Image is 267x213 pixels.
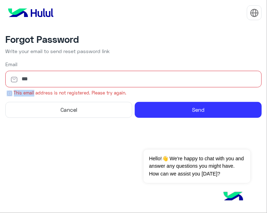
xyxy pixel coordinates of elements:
span: Hello!👋 We're happy to chat with you and answer any questions you might have. How can we assist y... [144,150,250,183]
small: This email address is not registered. Please try again. [5,90,262,97]
img: logo [5,6,56,20]
img: error [7,91,12,96]
h2: Forgot Password [5,34,262,45]
label: Email [5,61,17,68]
img: email [5,76,23,83]
img: tab [250,8,259,17]
p: Write your email to send reset password link [5,47,262,55]
img: hulul-logo.png [221,185,246,209]
button: Send [135,102,262,118]
button: Cancel [5,102,132,118]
